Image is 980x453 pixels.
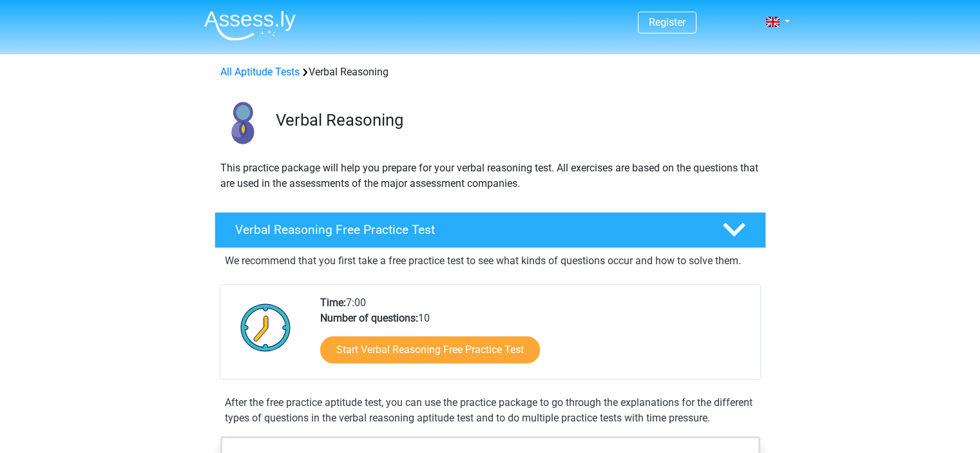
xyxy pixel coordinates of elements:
[235,222,702,237] h4: Verbal Reasoning Free Practice Test
[220,395,761,426] div: After the free practice aptitude test, you can use the practice package to go through the explana...
[220,160,760,191] p: This practice package will help you prepare for your verbal reasoning test. All exercises are bas...
[204,10,296,41] img: Assessly
[215,95,270,150] img: verbal reasoning
[220,66,300,78] a: All Aptitude Tests
[276,110,756,130] h3: Verbal Reasoning
[225,253,756,269] p: We recommend that you first take a free practice test to see what kinds of questions occur and ho...
[320,296,346,309] b: Time:
[209,212,771,248] a: Verbal Reasoning Free Practice Test
[311,295,760,379] div: 7:00 10
[215,64,765,80] div: Verbal Reasoning
[233,295,298,360] img: Clock
[320,312,418,324] b: Number of questions:
[649,16,686,28] a: Register
[320,336,540,363] a: Start Verbal Reasoning Free Practice Test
